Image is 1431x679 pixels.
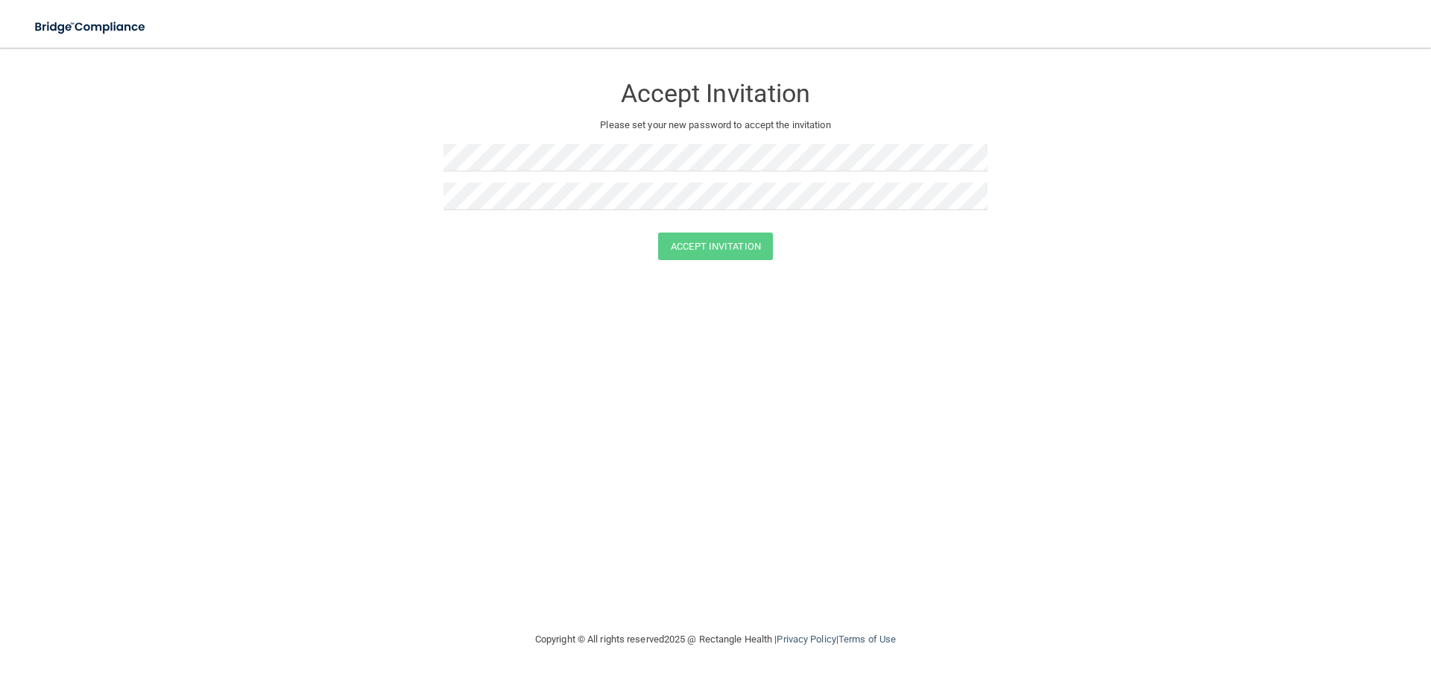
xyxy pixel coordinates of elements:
p: Please set your new password to accept the invitation [455,116,976,134]
a: Privacy Policy [777,634,835,645]
img: bridge_compliance_login_screen.278c3ca4.svg [22,12,159,42]
h3: Accept Invitation [443,80,988,107]
a: Terms of Use [838,634,896,645]
button: Accept Invitation [658,233,773,260]
iframe: Drift Widget Chat Controller [1173,573,1413,633]
div: Copyright © All rights reserved 2025 @ Rectangle Health | | [443,616,988,663]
